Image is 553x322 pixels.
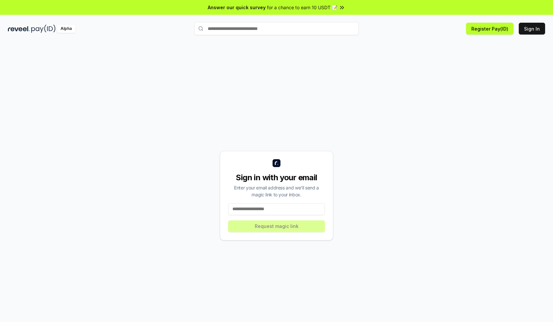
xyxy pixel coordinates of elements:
span: Answer our quick survey [208,4,266,11]
img: logo_small [273,159,280,167]
button: Register Pay(ID) [466,23,513,35]
div: Enter your email address and we’ll send a magic link to your inbox. [228,184,325,198]
button: Sign In [519,23,545,35]
div: Alpha [57,25,75,33]
div: Sign in with your email [228,172,325,183]
img: pay_id [31,25,56,33]
span: for a chance to earn 10 USDT 📝 [267,4,337,11]
img: reveel_dark [8,25,30,33]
